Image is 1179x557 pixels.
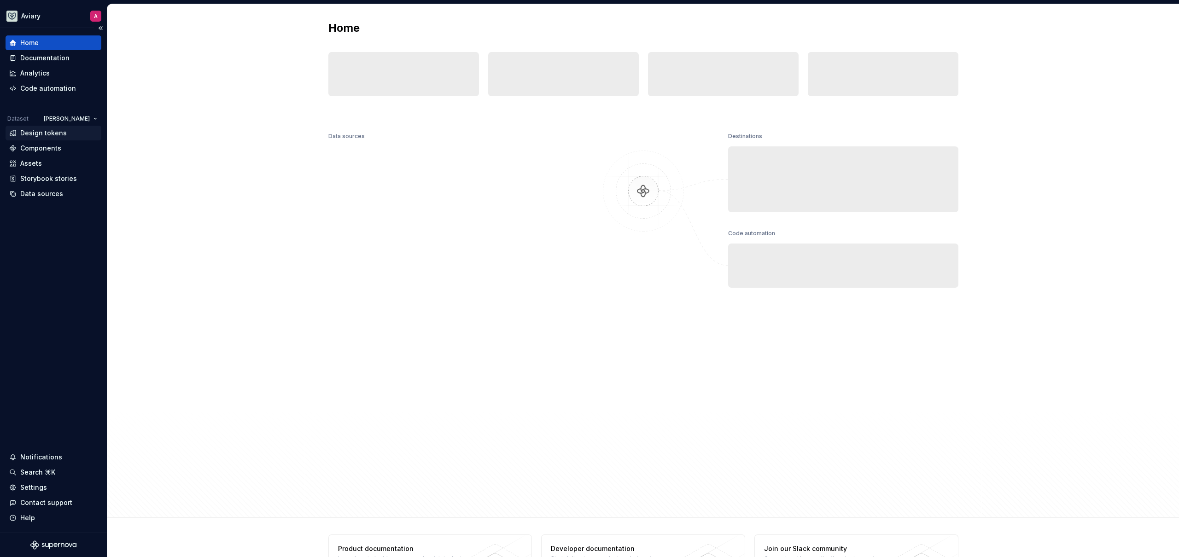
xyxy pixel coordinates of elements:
[6,465,101,480] button: Search ⌘K
[20,38,39,47] div: Home
[338,544,472,553] div: Product documentation
[20,189,63,198] div: Data sources
[94,12,98,20] div: A
[20,468,55,477] div: Search ⌘K
[6,35,101,50] a: Home
[20,498,72,507] div: Contact support
[6,186,101,201] a: Data sources
[94,22,107,35] button: Collapse sidebar
[6,11,18,22] img: 256e2c79-9abd-4d59-8978-03feab5a3943.png
[44,115,90,122] span: [PERSON_NAME]
[7,115,29,122] div: Dataset
[6,171,101,186] a: Storybook stories
[20,513,35,522] div: Help
[6,51,101,65] a: Documentation
[20,159,42,168] div: Assets
[328,130,365,143] div: Data sources
[6,511,101,525] button: Help
[20,84,76,93] div: Code automation
[6,126,101,140] a: Design tokens
[6,66,101,81] a: Analytics
[6,141,101,156] a: Components
[20,174,77,183] div: Storybook stories
[6,450,101,464] button: Notifications
[6,156,101,171] a: Assets
[21,12,41,21] div: Aviary
[764,544,898,553] div: Join our Slack community
[728,227,775,240] div: Code automation
[6,495,101,510] button: Contact support
[40,112,101,125] button: [PERSON_NAME]
[20,483,47,492] div: Settings
[20,53,70,63] div: Documentation
[20,69,50,78] div: Analytics
[20,128,67,138] div: Design tokens
[728,130,762,143] div: Destinations
[20,453,62,462] div: Notifications
[551,544,685,553] div: Developer documentation
[328,21,360,35] h2: Home
[6,81,101,96] a: Code automation
[6,480,101,495] a: Settings
[30,540,76,550] svg: Supernova Logo
[20,144,61,153] div: Components
[2,6,105,26] button: AviaryA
